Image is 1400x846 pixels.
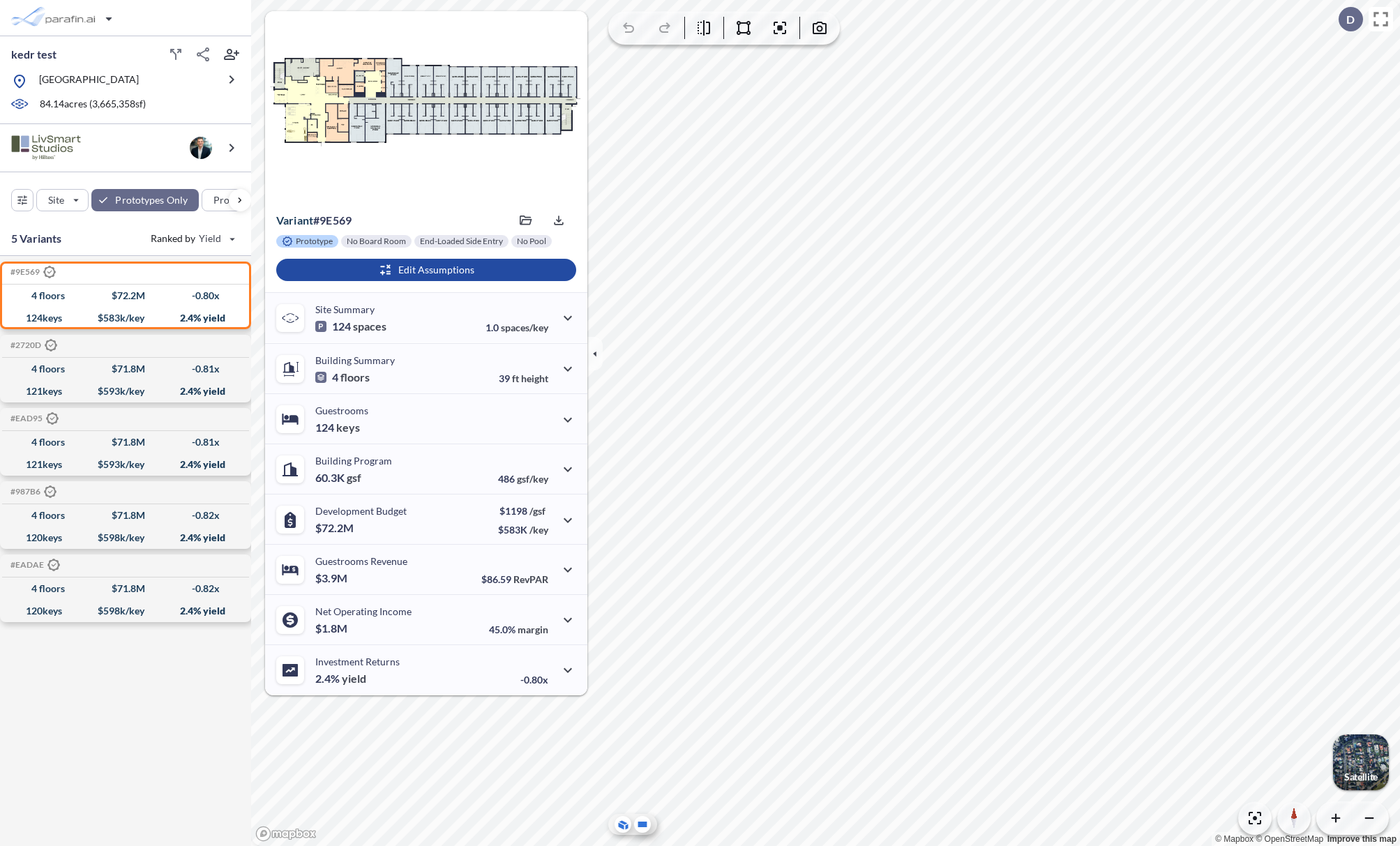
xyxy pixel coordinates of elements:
p: D [1346,13,1355,26]
p: 124 [315,319,386,333]
p: [GEOGRAPHIC_DATA] [39,73,139,90]
button: Site Plan [634,816,651,833]
span: spaces [353,319,386,333]
p: $86.59 [481,573,548,585]
p: Edit Assumptions [398,263,474,277]
p: Prototype [296,236,333,247]
button: Edit Assumptions [276,259,576,281]
img: BrandImage [11,135,81,160]
span: Yield [199,232,222,246]
p: $1198 [498,505,548,517]
h5: Click to copy the code [8,266,56,279]
span: ft [512,372,519,384]
span: RevPAR [513,573,548,585]
h5: Click to copy the code [8,559,60,572]
p: 5 Variants [11,230,62,247]
p: End-Loaded Side Entry [420,236,503,247]
p: 124 [315,421,360,435]
a: Mapbox homepage [255,826,317,842]
span: /key [529,524,548,536]
p: Investment Returns [315,656,400,667]
button: Prototypes Only [91,189,199,211]
p: Satellite [1344,771,1378,783]
button: Switcher ImageSatellite [1333,734,1389,790]
p: 60.3K [315,471,361,485]
p: 4 [315,370,370,384]
p: Net Operating Income [315,605,412,617]
p: Program [213,193,253,207]
button: Program [202,189,277,211]
p: Site Summary [315,303,375,315]
button: Aerial View [615,816,631,833]
span: /gsf [529,505,545,517]
h5: Click to copy the code [8,340,57,352]
a: Mapbox [1215,834,1254,844]
a: Improve this map [1327,834,1397,844]
span: gsf [347,471,361,485]
h5: Click to copy the code [8,486,57,499]
button: Ranked by Yield [140,227,244,250]
p: 1.0 [486,322,548,333]
p: $3.9M [315,571,349,585]
p: Building Program [315,455,392,467]
img: Switcher Image [1333,734,1389,790]
span: height [521,372,548,384]
img: user logo [190,137,212,159]
p: Guestrooms Revenue [315,555,407,567]
span: Variant [276,213,313,227]
span: gsf/key [517,473,548,485]
p: 2.4% [315,672,366,686]
p: Prototypes Only [115,193,188,207]
h5: Click to copy the code [8,413,59,425]
p: Guestrooms [315,405,368,416]
p: No Board Room [347,236,406,247]
a: OpenStreetMap [1256,834,1323,844]
p: kedr test [11,47,57,62]
span: spaces/key [501,322,548,333]
span: yield [342,672,366,686]
p: 486 [498,473,548,485]
p: 45.0% [489,624,548,635]
p: Site [48,193,64,207]
p: 39 [499,372,548,384]
span: margin [518,624,548,635]
p: $72.2M [315,521,356,535]
p: $1.8M [315,621,349,635]
p: No Pool [517,236,546,247]
p: 84.14 acres ( 3,665,358 sf) [40,97,146,112]
p: -0.80x [520,674,548,686]
span: keys [336,421,360,435]
p: $583K [498,524,548,536]
p: Development Budget [315,505,407,517]
p: Building Summary [315,354,395,366]
button: Site [36,189,89,211]
p: # 9e569 [276,213,352,227]
span: floors [340,370,370,384]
